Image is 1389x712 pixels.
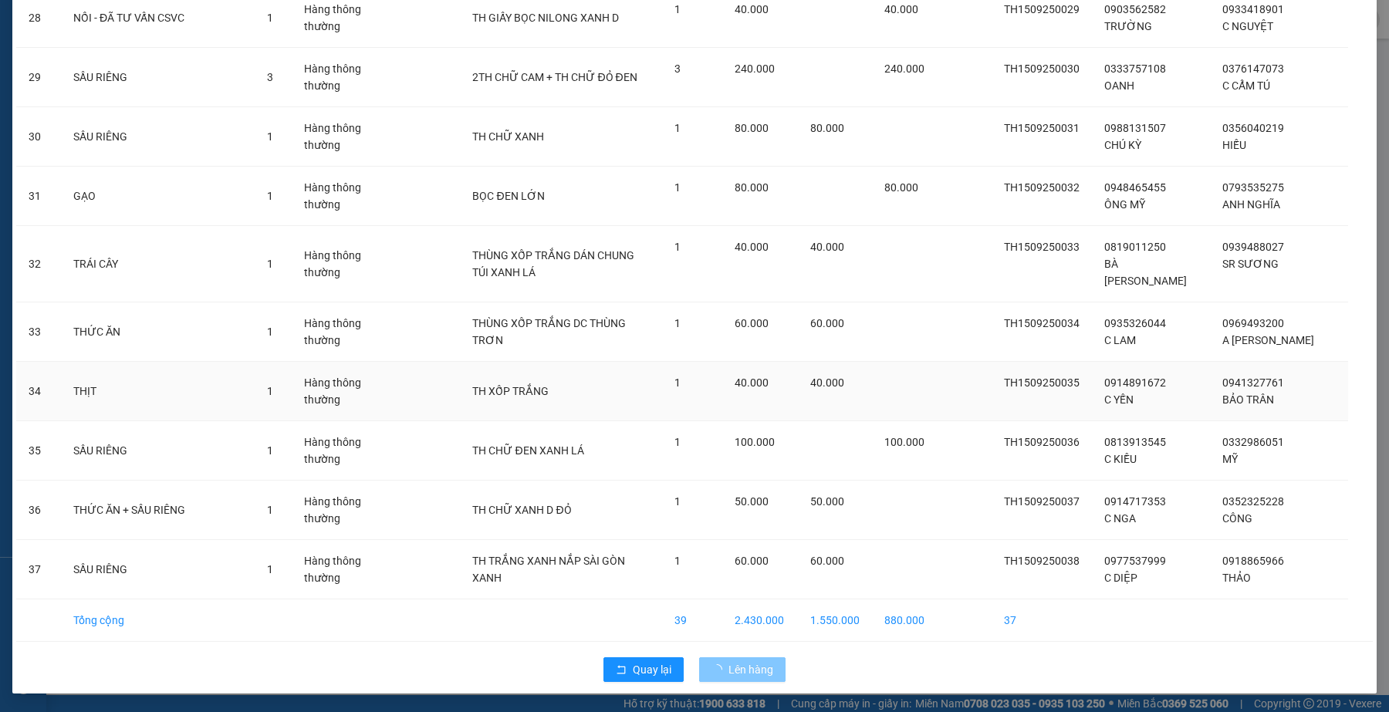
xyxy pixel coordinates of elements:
[16,107,61,167] td: 30
[1104,495,1166,508] span: 0914717353
[810,241,844,253] span: 40.000
[1222,122,1284,134] span: 0356040219
[616,664,627,677] span: rollback
[1004,3,1080,15] span: TH1509250029
[1222,181,1284,194] span: 0793535275
[1222,393,1274,406] span: BẢO TRÂN
[735,436,775,448] span: 100.000
[472,555,625,584] span: TH TRẮNG XANH NẮP SÀI GÒN XANH
[798,599,872,642] td: 1.550.000
[674,62,681,75] span: 3
[884,3,918,15] span: 40.000
[472,249,634,278] span: THÙNG XỐP TRẮNG DÁN CHUNG TÚI XANH LÁ
[1004,436,1080,448] span: TH1509250036
[1104,376,1166,389] span: 0914891672
[884,436,924,448] span: 100.000
[1004,181,1080,194] span: TH1509250032
[735,317,769,329] span: 60.000
[1004,317,1080,329] span: TH1509250034
[1004,555,1080,567] span: TH1509250038
[603,657,684,682] button: rollbackQuay lại
[1222,198,1280,211] span: ANH NGHĨA
[810,376,844,389] span: 40.000
[292,107,394,167] td: Hàng thông thường
[711,664,728,675] span: loading
[735,122,769,134] span: 80.000
[16,540,61,599] td: 37
[735,376,769,389] span: 40.000
[674,555,681,567] span: 1
[472,504,571,516] span: TH CHỮ XANH D ĐỎ
[674,436,681,448] span: 1
[1222,20,1273,32] span: C NGUYỆT
[267,130,273,143] span: 1
[1104,436,1166,448] span: 0813913545
[472,444,583,457] span: TH CHỮ ĐEN XANH LÁ
[267,326,273,338] span: 1
[674,495,681,508] span: 1
[735,181,769,194] span: 80.000
[1222,241,1284,253] span: 0939488027
[61,599,255,642] td: Tổng cộng
[1222,555,1284,567] span: 0918865966
[884,62,924,75] span: 240.000
[735,495,769,508] span: 50.000
[1222,3,1284,15] span: 0933418901
[674,241,681,253] span: 1
[1004,62,1080,75] span: TH1509250030
[61,302,255,362] td: THỨC ĂN
[472,130,544,143] span: TH CHỮ XANH
[1104,241,1166,253] span: 0819011250
[292,421,394,481] td: Hàng thông thường
[1222,317,1284,329] span: 0969493200
[1104,181,1166,194] span: 0948465455
[1222,258,1279,270] span: SR SƯƠNG
[292,302,394,362] td: Hàng thông thường
[1222,79,1270,92] span: C CẨM TÚ
[735,3,769,15] span: 40.000
[472,385,549,397] span: TH XỐP TRẮNG
[267,385,273,397] span: 1
[16,481,61,540] td: 36
[61,540,255,599] td: SẦU RIÊNG
[662,599,722,642] td: 39
[16,421,61,481] td: 35
[292,167,394,226] td: Hàng thông thường
[992,599,1092,642] td: 37
[1104,334,1136,346] span: C LAM
[61,421,255,481] td: SẦU RIÊNG
[61,362,255,421] td: THỊT
[1104,20,1152,32] span: TRƯỜNG
[810,495,844,508] span: 50.000
[267,71,273,83] span: 3
[884,181,918,194] span: 80.000
[292,540,394,599] td: Hàng thông thường
[674,181,681,194] span: 1
[16,362,61,421] td: 34
[1222,453,1238,465] span: MỸ
[61,481,255,540] td: THỨC ĂN + SẦU RIÊNG
[1004,122,1080,134] span: TH1509250031
[61,226,255,302] td: TRÁI CÂY
[472,317,626,346] span: THÙNG XỐP TRẮNG DC THÙNG TRƠN
[810,122,844,134] span: 80.000
[722,599,798,642] td: 2.430.000
[1104,555,1166,567] span: 0977537999
[292,48,394,107] td: Hàng thông thường
[699,657,786,682] button: Lên hàng
[16,226,61,302] td: 32
[872,599,937,642] td: 880.000
[1222,376,1284,389] span: 0941327761
[1222,436,1284,448] span: 0332986051
[267,258,273,270] span: 1
[1104,512,1136,525] span: C NGA
[810,317,844,329] span: 60.000
[633,661,671,678] span: Quay lại
[735,241,769,253] span: 40.000
[292,362,394,421] td: Hàng thông thường
[267,504,273,516] span: 1
[16,302,61,362] td: 33
[472,71,637,83] span: 2TH CHỮ CAM + TH CHỮ ĐỎ ĐEN
[1004,241,1080,253] span: TH1509250033
[1004,495,1080,508] span: TH1509250037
